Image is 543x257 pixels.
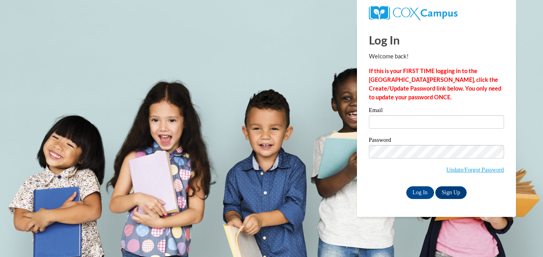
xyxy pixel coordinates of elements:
[369,6,458,20] img: COX Campus
[435,186,466,199] a: Sign Up
[446,166,504,173] a: Update/Forgot Password
[369,32,504,48] h1: Log In
[406,186,434,199] input: Log In
[369,9,458,16] a: COX Campus
[369,68,501,100] strong: If this is your FIRST TIME logging in to the [GEOGRAPHIC_DATA][PERSON_NAME], click the Create/Upd...
[369,107,504,115] label: Email
[369,52,504,61] p: Welcome back!
[369,137,504,145] label: Password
